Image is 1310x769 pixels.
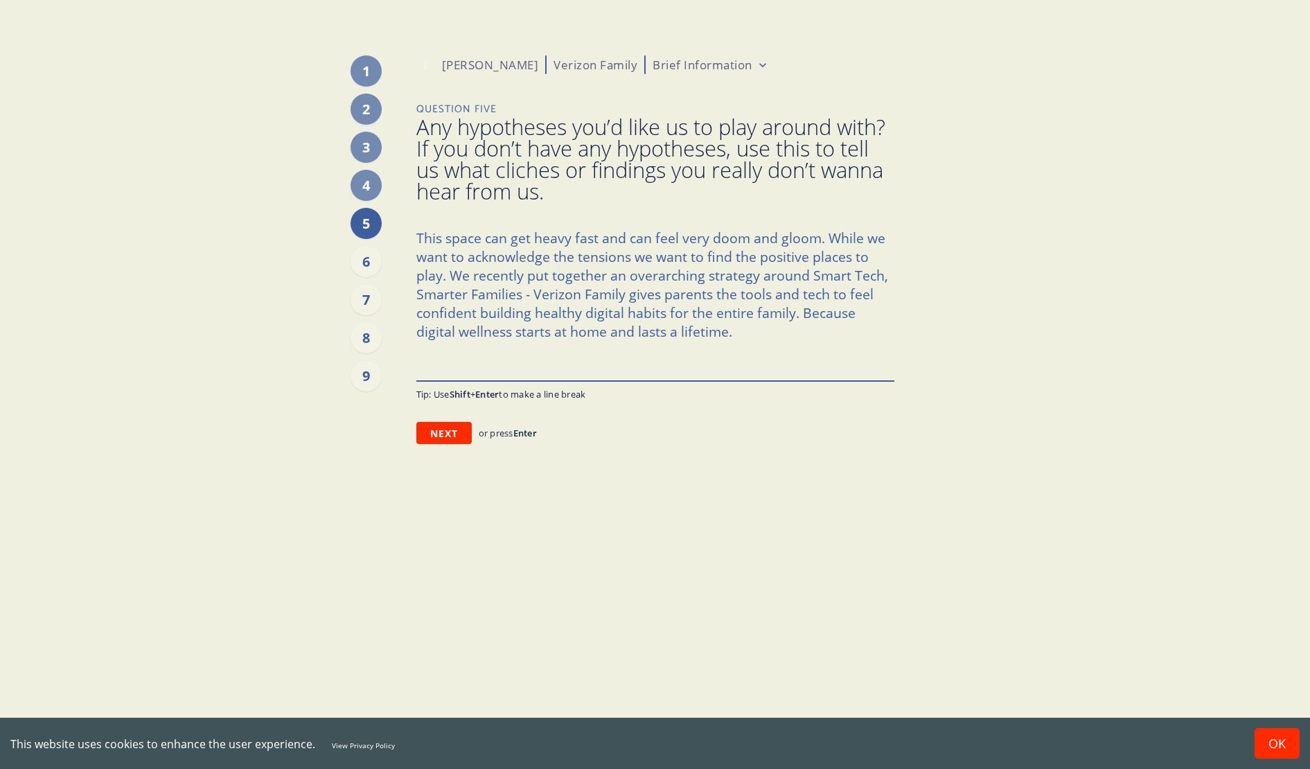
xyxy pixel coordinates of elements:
a: View Privacy Policy [332,741,395,750]
div: 2 [351,94,382,125]
p: Tip: Use + to make a line break [416,388,894,400]
p: Verizon Family [554,57,637,73]
svg: Jody Benjamin [416,55,435,74]
p: Brief Information [653,57,752,73]
p: [PERSON_NAME] [442,57,539,73]
span: Shift [450,388,470,400]
div: 3 [351,132,382,163]
span: Any hypotheses you’d like us to play around with? If you don’t have any hypotheses, use this to t... [416,116,894,202]
button: Accept cookies [1255,728,1300,759]
div: 4 [351,170,382,201]
span: Enter [513,427,537,439]
div: 1 [351,55,382,87]
div: J [416,55,435,74]
button: Next [416,422,472,444]
div: 9 [351,360,382,391]
div: 5 [351,208,382,239]
span: Enter [475,388,499,400]
p: or press [479,427,537,439]
div: 6 [351,246,382,277]
div: 8 [351,322,382,353]
p: Question Five [416,102,894,116]
button: Brief Information [653,57,770,73]
div: 7 [351,284,382,315]
div: This website uses cookies to enhance the user experience. [10,736,1234,752]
